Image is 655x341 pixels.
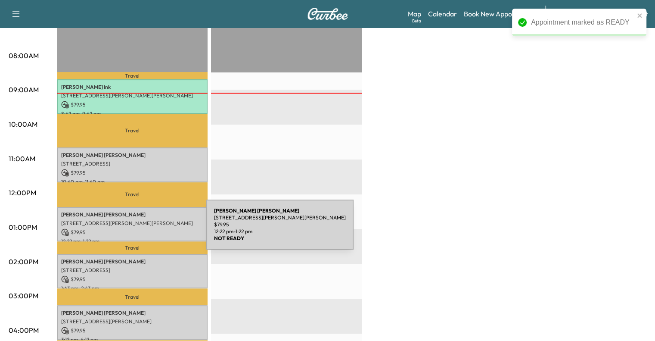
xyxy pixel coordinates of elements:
[9,188,36,198] p: 12:00PM
[61,275,203,283] p: $ 79.95
[637,12,643,19] button: close
[61,110,203,117] p: 8:42 am - 9:42 am
[61,160,203,167] p: [STREET_ADDRESS]
[61,228,203,236] p: $ 79.95
[531,17,634,28] div: Appointment marked as READY
[9,257,38,267] p: 02:00PM
[61,310,203,316] p: [PERSON_NAME] [PERSON_NAME]
[9,84,39,95] p: 09:00AM
[61,92,203,99] p: [STREET_ADDRESS][PERSON_NAME][PERSON_NAME]
[412,18,421,24] div: Beta
[61,84,203,91] p: [PERSON_NAME] Ink
[9,291,38,301] p: 03:00PM
[9,50,39,61] p: 08:00AM
[428,9,457,19] a: Calendar
[61,169,203,177] p: $ 79.95
[9,153,35,164] p: 11:00AM
[9,119,37,129] p: 10:00AM
[57,114,208,147] p: Travel
[307,8,348,20] img: Curbee Logo
[464,9,537,19] a: Book New Appointment
[61,285,203,292] p: 1:43 pm - 2:43 pm
[9,222,37,232] p: 01:00PM
[57,182,208,207] p: Travel
[408,9,421,19] a: MapBeta
[57,288,208,305] p: Travel
[61,101,203,109] p: $ 79.95
[61,211,203,218] p: [PERSON_NAME] [PERSON_NAME]
[61,178,203,185] p: 10:40 am - 11:40 am
[61,318,203,325] p: [STREET_ADDRESS][PERSON_NAME]
[61,220,203,227] p: [STREET_ADDRESS][PERSON_NAME][PERSON_NAME]
[61,238,203,245] p: 12:22 pm - 1:22 pm
[9,325,39,335] p: 04:00PM
[61,327,203,335] p: $ 79.95
[61,152,203,159] p: [PERSON_NAME] [PERSON_NAME]
[57,72,208,79] p: Travel
[61,267,203,274] p: [STREET_ADDRESS]
[57,241,208,253] p: Travel
[61,258,203,265] p: [PERSON_NAME] [PERSON_NAME]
